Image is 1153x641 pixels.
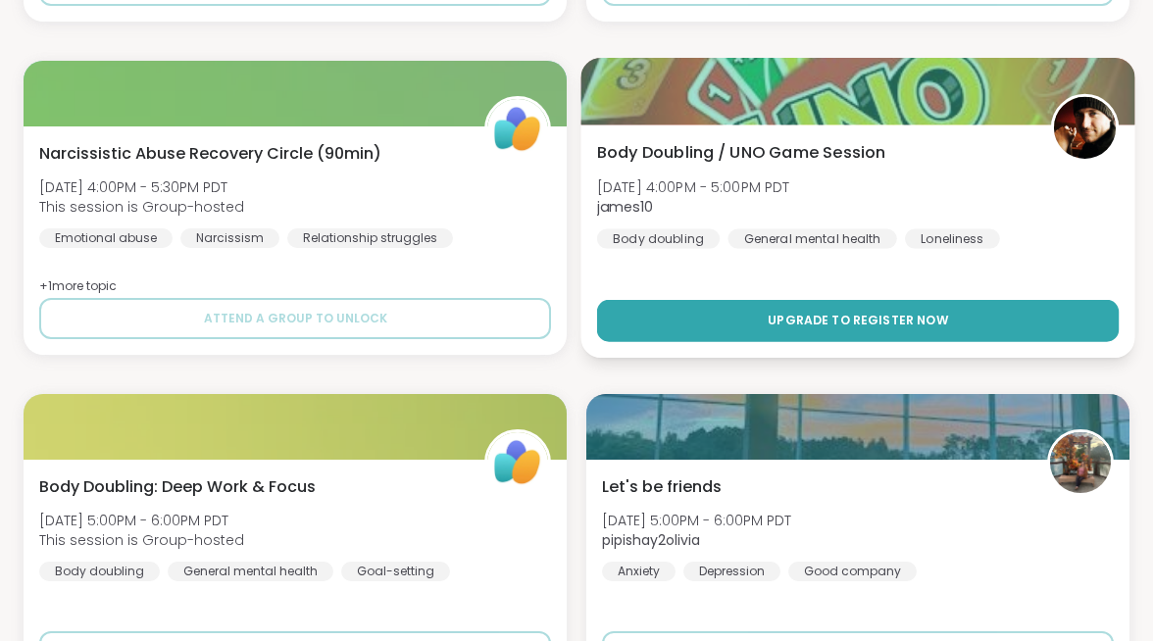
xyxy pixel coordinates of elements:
[683,562,780,581] div: Depression
[39,177,244,197] span: [DATE] 4:00PM - 5:30PM PDT
[341,562,450,581] div: Goal-setting
[39,197,244,217] span: This session is Group-hosted
[597,300,1119,342] button: Upgrade to register now
[487,432,548,493] img: ShareWell
[768,312,948,329] span: Upgrade to register now
[180,228,279,248] div: Narcissism
[727,228,896,248] div: General mental health
[597,140,886,164] span: Body Doubling / UNO Game Session
[597,197,653,217] b: james10
[602,475,722,499] span: Let's be friends
[39,228,173,248] div: Emotional abuse
[1050,432,1111,493] img: pipishay2olivia
[287,228,453,248] div: Relationship struggles
[788,562,917,581] div: Good company
[204,310,387,327] span: Attend a group to unlock
[39,142,381,166] span: Narcissistic Abuse Recovery Circle (90min)
[602,562,676,581] div: Anxiety
[39,475,316,499] span: Body Doubling: Deep Work & Focus
[39,298,551,339] button: Attend a group to unlock
[39,511,244,530] span: [DATE] 5:00PM - 6:00PM PDT
[487,99,548,160] img: ShareWell
[168,562,333,581] div: General mental health
[597,228,720,248] div: Body doubling
[597,176,790,196] span: [DATE] 4:00PM - 5:00PM PDT
[1054,97,1116,159] img: james10
[905,228,1000,248] div: Loneliness
[39,530,244,550] span: This session is Group-hosted
[602,530,700,550] b: pipishay2olivia
[39,562,160,581] div: Body doubling
[602,511,791,530] span: [DATE] 5:00PM - 6:00PM PDT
